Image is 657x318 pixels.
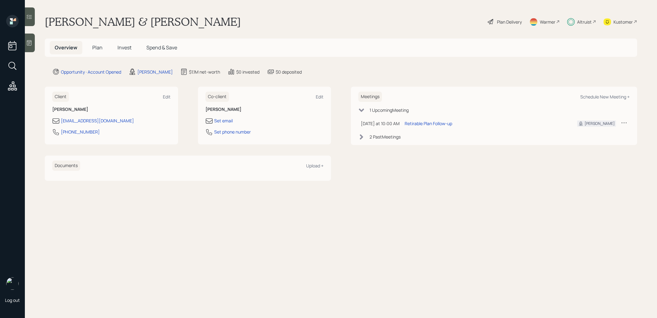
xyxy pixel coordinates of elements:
[189,69,220,75] div: $1.1M net-worth
[92,44,103,51] span: Plan
[146,44,177,51] span: Spend & Save
[405,120,452,127] div: Retirable Plan Follow-up
[55,44,77,51] span: Overview
[5,297,20,303] div: Log out
[358,92,382,102] h6: Meetings
[61,117,134,124] div: [EMAIL_ADDRESS][DOMAIN_NAME]
[580,94,630,100] div: Schedule New Meeting +
[214,129,251,135] div: Set phone number
[117,44,131,51] span: Invest
[361,120,400,127] div: [DATE] at 10:00 AM
[61,129,100,135] div: [PHONE_NUMBER]
[370,134,401,140] div: 2 Past Meeting s
[316,94,324,100] div: Edit
[214,117,233,124] div: Set email
[45,15,241,29] h1: [PERSON_NAME] & [PERSON_NAME]
[205,92,229,102] h6: Co-client
[163,94,171,100] div: Edit
[276,69,302,75] div: $0 deposited
[236,69,260,75] div: $0 invested
[577,19,592,25] div: Altruist
[540,19,555,25] div: Warmer
[205,107,324,112] h6: [PERSON_NAME]
[52,107,171,112] h6: [PERSON_NAME]
[6,277,19,290] img: treva-nostdahl-headshot.png
[497,19,522,25] div: Plan Delivery
[613,19,633,25] div: Kustomer
[585,121,615,126] div: [PERSON_NAME]
[61,69,121,75] div: Opportunity · Account Opened
[137,69,173,75] div: [PERSON_NAME]
[52,92,69,102] h6: Client
[306,163,324,169] div: Upload +
[52,161,80,171] h6: Documents
[370,107,409,113] div: 1 Upcoming Meeting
